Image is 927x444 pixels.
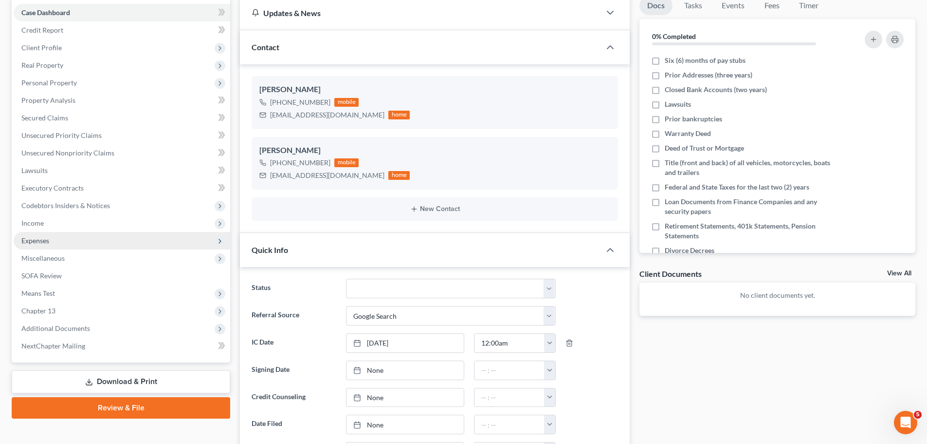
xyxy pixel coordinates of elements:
[652,32,696,40] strong: 0% Completed
[665,143,744,153] span: Deed of Trust or Mortgage
[21,254,65,262] span: Miscellaneous
[21,26,63,34] span: Credit Report
[388,111,410,119] div: home
[252,42,279,52] span: Contact
[14,267,230,285] a: SOFA Review
[474,361,545,380] input: -- : --
[639,269,702,279] div: Client Documents
[334,98,359,107] div: mobile
[247,415,341,434] label: Date Filed
[914,411,922,419] span: 5
[12,370,230,393] a: Download & Print
[247,279,341,298] label: Status
[21,78,77,87] span: Personal Property
[474,388,545,407] input: -- : --
[21,271,62,280] span: SOFA Review
[14,162,230,179] a: Lawsuits
[887,270,911,277] a: View All
[665,99,691,109] span: Lawsuits
[247,361,341,380] label: Signing Date
[270,110,384,120] div: [EMAIL_ADDRESS][DOMAIN_NAME]
[14,127,230,144] a: Unsecured Priority Claims
[474,334,545,352] input: -- : --
[270,158,330,168] div: [PHONE_NUMBER]
[21,166,48,174] span: Lawsuits
[346,361,464,380] a: None
[259,84,610,96] div: [PERSON_NAME]
[14,4,230,21] a: Case Dashboard
[14,337,230,355] a: NextChapter Mailing
[665,70,752,80] span: Prior Addresses (three years)
[247,306,341,326] label: Referral Source
[21,61,63,69] span: Real Property
[346,388,464,407] a: None
[665,158,838,177] span: Title (front and back) of all vehicles, motorcycles, boats and trailers
[21,219,44,227] span: Income
[14,92,230,109] a: Property Analysis
[665,246,714,255] span: Divorce Decrees
[21,289,55,297] span: Means Test
[388,171,410,180] div: home
[665,182,809,192] span: Federal and State Taxes for the last two (2) years
[21,114,68,122] span: Secured Claims
[334,158,359,167] div: mobile
[270,171,384,180] div: [EMAIL_ADDRESS][DOMAIN_NAME]
[647,290,908,300] p: No client documents yet.
[259,205,610,213] button: New Contact
[21,8,70,17] span: Case Dashboard
[270,97,330,107] div: [PHONE_NUMBER]
[665,114,722,124] span: Prior bankruptcies
[14,21,230,39] a: Credit Report
[21,201,110,210] span: Codebtors Insiders & Notices
[14,144,230,162] a: Unsecured Nonpriority Claims
[21,236,49,245] span: Expenses
[346,415,464,434] a: None
[21,184,84,192] span: Executory Contracts
[14,109,230,127] a: Secured Claims
[21,307,55,315] span: Chapter 13
[665,85,767,95] span: Closed Bank Accounts (two years)
[21,96,75,104] span: Property Analysis
[21,131,102,139] span: Unsecured Priority Claims
[21,149,114,157] span: Unsecured Nonpriority Claims
[21,43,62,52] span: Client Profile
[252,245,288,254] span: Quick Info
[474,415,545,434] input: -- : --
[259,145,610,156] div: [PERSON_NAME]
[21,324,90,332] span: Additional Documents
[252,8,589,18] div: Updates & News
[665,56,745,65] span: Six (6) months of pay stubs
[247,333,341,353] label: IC Date
[21,342,85,350] span: NextChapter Mailing
[346,334,464,352] a: [DATE]
[665,197,838,216] span: Loan Documents from Finance Companies and any security papers
[247,388,341,407] label: Credit Counseling
[12,397,230,419] a: Review & File
[14,179,230,197] a: Executory Contracts
[665,129,711,138] span: Warranty Deed
[665,221,838,241] span: Retirement Statements, 401k Statements, Pension Statements
[894,411,917,434] iframe: Intercom live chat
